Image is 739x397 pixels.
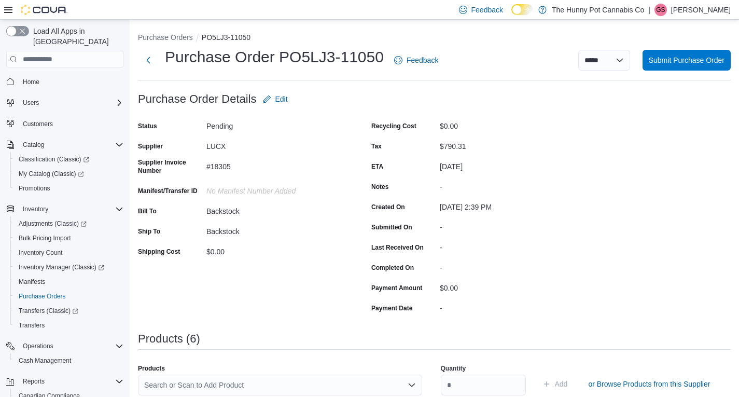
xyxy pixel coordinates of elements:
span: Purchase Orders [15,290,123,303]
p: The Hunny Pot Cannabis Co [552,4,644,16]
button: Cash Management [10,353,128,368]
span: Add [555,379,568,389]
span: Adjustments (Classic) [19,220,87,228]
div: - [440,219,579,231]
label: Bill To [138,207,157,215]
label: ETA [371,162,383,171]
label: Payment Date [371,304,412,312]
label: Products [138,364,165,373]
button: Inventory [2,202,128,216]
label: Created On [371,203,405,211]
a: Bulk Pricing Import [15,232,75,244]
div: Pending [206,118,345,130]
span: Home [19,75,123,88]
label: Supplier [138,142,163,150]
button: Purchase Orders [10,289,128,304]
button: Add [538,374,572,394]
div: [DATE] [440,158,579,171]
h3: Purchase Order Details [138,93,257,105]
span: Home [23,78,39,86]
a: Transfers (Classic) [10,304,128,318]
label: Ship To [138,227,160,236]
div: $0.00 [440,280,579,292]
div: $0.00 [206,243,345,256]
span: Operations [23,342,53,350]
button: Manifests [10,275,128,289]
label: Quantity [441,364,466,373]
nav: An example of EuiBreadcrumbs [138,32,731,45]
a: Transfers [15,319,49,332]
a: Customers [19,118,57,130]
button: Home [2,74,128,89]
span: Feedback [471,5,503,15]
a: Transfers (Classic) [15,305,82,317]
span: Classification (Classic) [15,153,123,166]
input: Dark Mode [511,4,533,15]
a: Adjustments (Classic) [15,217,91,230]
a: Inventory Manager (Classic) [15,261,108,273]
a: Purchase Orders [15,290,70,303]
span: Feedback [407,55,438,65]
label: Payment Amount [371,284,422,292]
div: No Manifest Number added [206,183,345,195]
span: Operations [19,340,123,352]
a: Cash Management [15,354,75,367]
span: Reports [19,375,123,388]
button: Inventory Count [10,245,128,260]
label: Supplier Invoice Number [138,158,202,175]
a: Feedback [390,50,442,71]
span: My Catalog (Classic) [15,168,123,180]
div: - [440,239,579,252]
span: Promotions [15,182,123,195]
span: Reports [23,377,45,386]
button: Operations [19,340,58,352]
span: Submit Purchase Order [649,55,724,65]
label: Submitted On [371,223,412,231]
button: Catalog [19,139,48,151]
button: or Browse Products from this Supplier [584,374,714,394]
span: Catalog [23,141,44,149]
button: Inventory [19,203,52,215]
button: Promotions [10,181,128,196]
button: Reports [19,375,49,388]
span: Customers [23,120,53,128]
img: Cova [21,5,67,15]
a: My Catalog (Classic) [10,167,128,181]
span: Manifests [15,276,123,288]
div: - [440,179,579,191]
span: GS [656,4,665,16]
div: - [440,259,579,272]
span: Inventory Manager (Classic) [19,263,104,271]
button: Submit Purchase Order [643,50,731,71]
span: Inventory Count [15,247,123,259]
p: | [648,4,650,16]
button: Operations [2,339,128,353]
h1: Purchase Order PO5LJ3-11050 [165,47,384,67]
button: Catalog [2,138,128,152]
span: Adjustments (Classic) [15,217,123,230]
span: or Browse Products from this Supplier [588,379,710,389]
span: Inventory [23,205,48,213]
span: Purchase Orders [19,292,66,300]
button: Transfers [10,318,128,333]
span: Transfers (Classic) [15,305,123,317]
button: Reports [2,374,128,389]
span: Inventory Count [19,249,63,257]
span: Catalog [19,139,123,151]
label: Recycling Cost [371,122,416,130]
button: Users [2,95,128,110]
a: Manifests [15,276,49,288]
a: Classification (Classic) [15,153,93,166]
div: - [440,300,579,312]
span: Inventory Manager (Classic) [15,261,123,273]
label: Manifest/Transfer ID [138,187,198,195]
span: Edit [275,94,288,104]
span: My Catalog (Classic) [19,170,84,178]
p: [PERSON_NAME] [671,4,731,16]
span: Manifests [19,278,45,286]
div: Gabi Sampaio [654,4,667,16]
a: Adjustments (Classic) [10,216,128,231]
a: Inventory Count [15,247,67,259]
a: Inventory Manager (Classic) [10,260,128,275]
